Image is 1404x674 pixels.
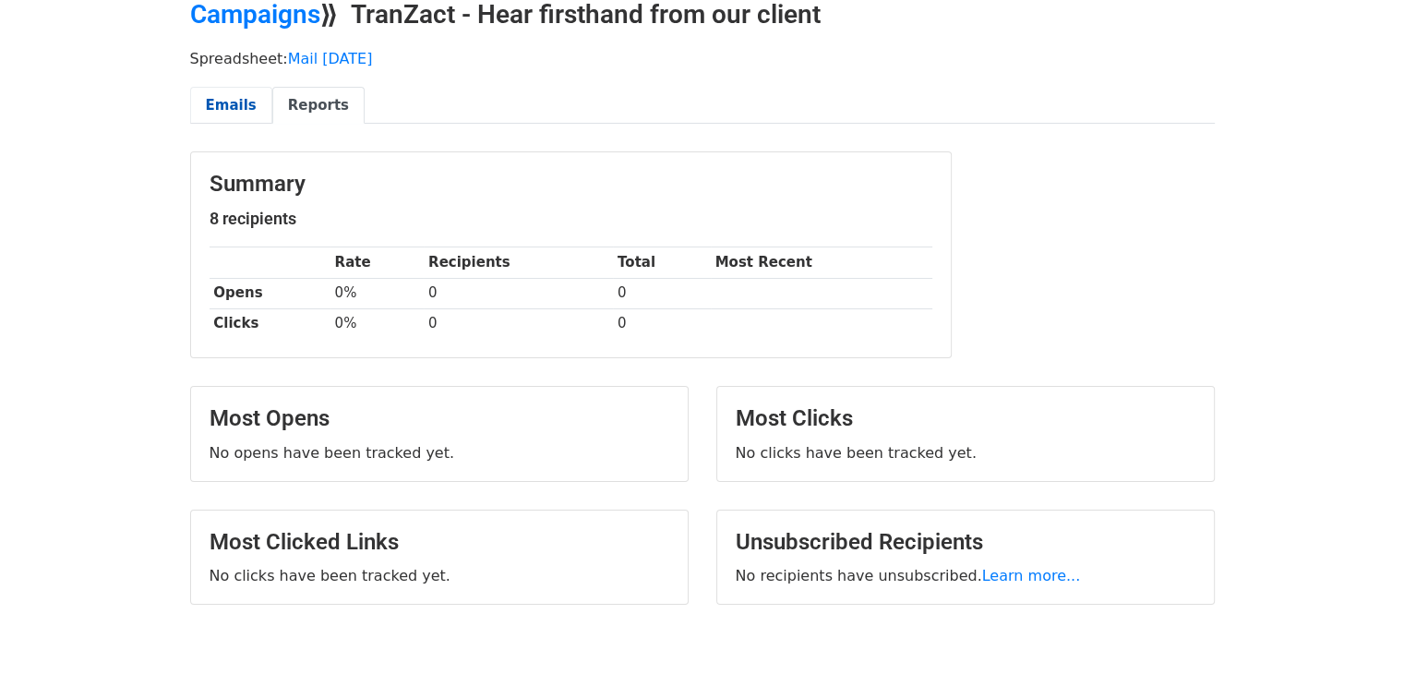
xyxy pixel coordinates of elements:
a: Reports [272,87,365,125]
td: 0 [613,308,711,339]
h5: 8 recipients [210,209,932,229]
th: Total [613,247,711,278]
td: 0% [330,278,425,308]
th: Opens [210,278,330,308]
a: Learn more... [982,567,1081,584]
th: Most Recent [711,247,932,278]
h3: Most Clicks [736,405,1195,432]
h3: Most Opens [210,405,669,432]
td: 0 [613,278,711,308]
td: 0 [424,308,613,339]
th: Clicks [210,308,330,339]
h3: Unsubscribed Recipients [736,529,1195,556]
iframe: Chat Widget [1312,585,1404,674]
a: Emails [190,87,272,125]
p: No opens have been tracked yet. [210,443,669,463]
p: No clicks have been tracked yet. [736,443,1195,463]
h3: Summary [210,171,932,198]
td: 0% [330,308,425,339]
p: No recipients have unsubscribed. [736,566,1195,585]
th: Rate [330,247,425,278]
h3: Most Clicked Links [210,529,669,556]
th: Recipients [424,247,613,278]
p: No clicks have been tracked yet. [210,566,669,585]
a: Mail [DATE] [288,50,373,67]
p: Spreadsheet: [190,49,1215,68]
td: 0 [424,278,613,308]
